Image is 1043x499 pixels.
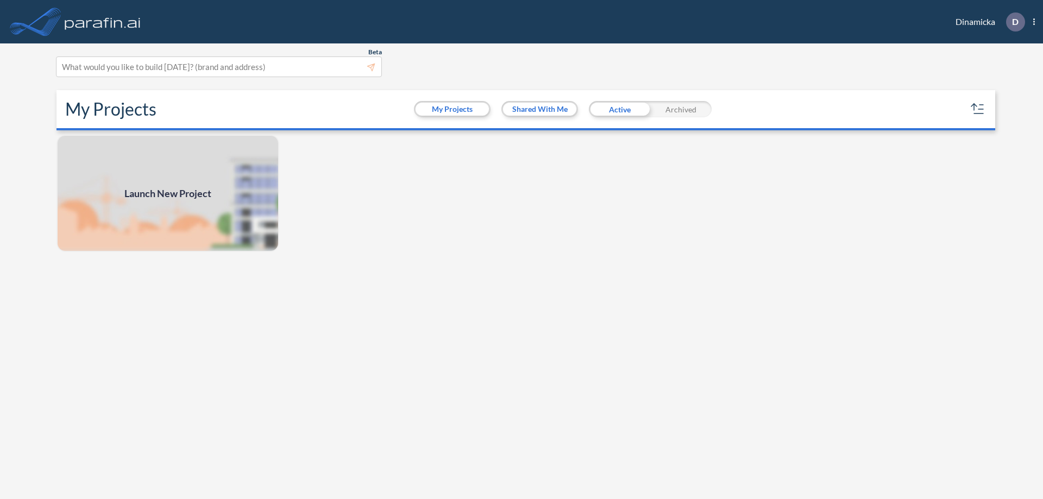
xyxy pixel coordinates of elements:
[416,103,489,116] button: My Projects
[124,186,211,201] span: Launch New Project
[1012,17,1019,27] p: D
[56,135,279,252] a: Launch New Project
[589,101,650,117] div: Active
[503,103,576,116] button: Shared With Me
[65,99,156,119] h2: My Projects
[939,12,1035,31] div: Dinamicka
[969,100,987,118] button: sort
[62,11,143,33] img: logo
[368,48,382,56] span: Beta
[56,135,279,252] img: add
[650,101,712,117] div: Archived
